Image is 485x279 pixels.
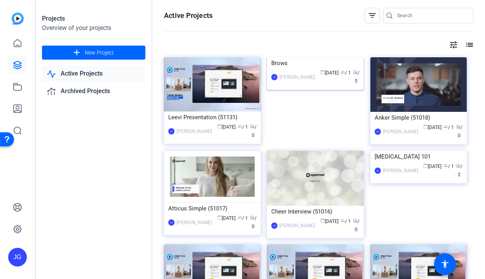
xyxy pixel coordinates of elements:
span: [DATE] [320,219,338,224]
span: radio [250,124,255,129]
span: / 1 [237,215,248,221]
div: Brows [271,57,359,69]
span: / 5 [353,70,359,84]
mat-icon: add [72,48,82,58]
div: JG [271,74,277,80]
span: / 1 [340,219,351,224]
span: [DATE] [423,164,441,169]
div: [PERSON_NAME] [176,127,212,135]
a: Active Projects [42,66,145,82]
div: Projects [42,14,145,23]
div: Leevi Presentation (51131) [168,111,256,123]
div: JG [168,128,174,134]
div: JG [375,168,381,174]
span: / 0 [456,125,462,138]
span: calendar_today [423,163,428,168]
div: JG [271,222,277,229]
span: [DATE] [320,70,338,76]
span: [DATE] [423,125,441,130]
span: calendar_today [217,124,222,129]
span: / 2 [456,164,462,177]
span: / 1 [443,164,454,169]
mat-icon: list [464,40,473,49]
span: calendar_today [423,124,428,129]
span: / 1 [443,125,454,130]
span: radio [250,215,255,220]
h1: Active Projects [164,11,213,20]
input: Search [397,11,467,20]
div: JG [168,219,174,226]
div: [MEDICAL_DATA] 101 [375,151,463,162]
mat-icon: filter_list [368,11,377,20]
span: calendar_today [217,215,222,220]
span: group [443,163,448,168]
span: group [237,215,242,220]
span: / 1 [340,70,351,76]
span: New Project [85,49,114,57]
span: group [340,218,345,223]
span: / 0 [250,124,256,138]
div: JG [375,129,381,135]
span: [DATE] [217,124,236,130]
button: New Project [42,46,145,60]
span: radio [353,70,358,74]
span: calendar_today [320,218,325,223]
a: Archived Projects [42,83,145,99]
span: / 1 [237,124,248,130]
span: group [443,124,448,129]
div: Cheer Interview (51016) [271,206,359,217]
div: [PERSON_NAME] [279,73,315,81]
div: Anker Simple (51018) [375,112,463,124]
div: [PERSON_NAME] [279,222,315,230]
span: / 0 [250,215,256,229]
mat-icon: tune [449,40,458,49]
span: group [237,124,242,129]
mat-icon: accessibility [440,260,450,269]
div: [PERSON_NAME] [176,219,212,226]
div: [PERSON_NAME] [383,128,418,136]
span: calendar_today [320,70,325,74]
img: blue-gradient.svg [12,12,24,25]
div: Atticus Simple (51017) [168,203,256,214]
span: / 0 [353,219,359,232]
div: JG [8,248,27,267]
div: [PERSON_NAME] [383,167,418,175]
div: Overview of your projects [42,23,145,33]
span: [DATE] [217,215,236,221]
span: radio [456,163,461,168]
span: group [340,70,345,74]
span: radio [353,218,358,223]
span: radio [456,124,461,129]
